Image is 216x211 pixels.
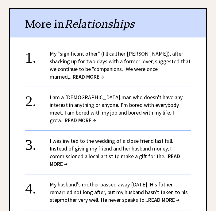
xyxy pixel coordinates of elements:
a: My "significant other" (I'll call her [PERSON_NAME]), after shacking up for two days with a forme... [50,50,191,80]
a: I was invited to the wedding of a close friend last fall. Instead of giving my friend and her hus... [50,138,180,168]
div: 1. [25,50,50,61]
a: My husband's mother passed away [DATE]. His father remarried not long after, but my husband hasn'... [50,181,188,204]
span: Relationships [64,17,134,31]
div: More in [10,9,206,38]
span: READ MORE → [50,153,180,168]
div: 4. [25,181,50,192]
span: READ MORE → [73,73,104,80]
div: 3. [25,137,50,149]
div: 2. [25,94,50,105]
a: I am a [DEMOGRAPHIC_DATA] man who doesn't have any interest in anything or anyone. I'm bored with... [50,94,183,124]
span: READ MORE → [65,117,96,124]
span: READ MORE → [148,197,179,204]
